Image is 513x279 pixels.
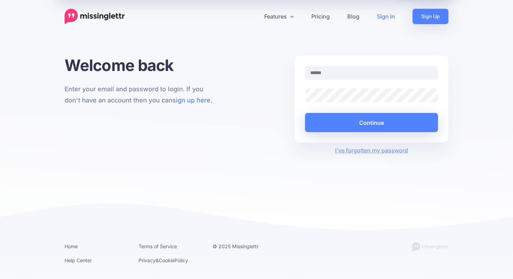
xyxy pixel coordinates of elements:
p: Enter your email and password to login. If you don't have an account then you can . [65,84,218,106]
a: Privacy [139,257,156,263]
a: I've forgotten my password [335,147,408,154]
h1: Welcome back [65,56,218,75]
a: Pricing [303,9,339,24]
a: Blog [339,9,368,24]
a: sign up here [172,96,210,104]
button: Continue [305,113,438,132]
a: Features [255,9,303,24]
a: Terms of Service [139,243,177,249]
li: © 2025 Missinglettr [213,242,276,251]
a: Home [65,243,78,249]
a: Help Center [65,257,92,263]
a: Sign Up [412,9,448,24]
li: & Policy [139,256,202,265]
a: Cookie [159,257,174,263]
a: Sign In [368,9,404,24]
